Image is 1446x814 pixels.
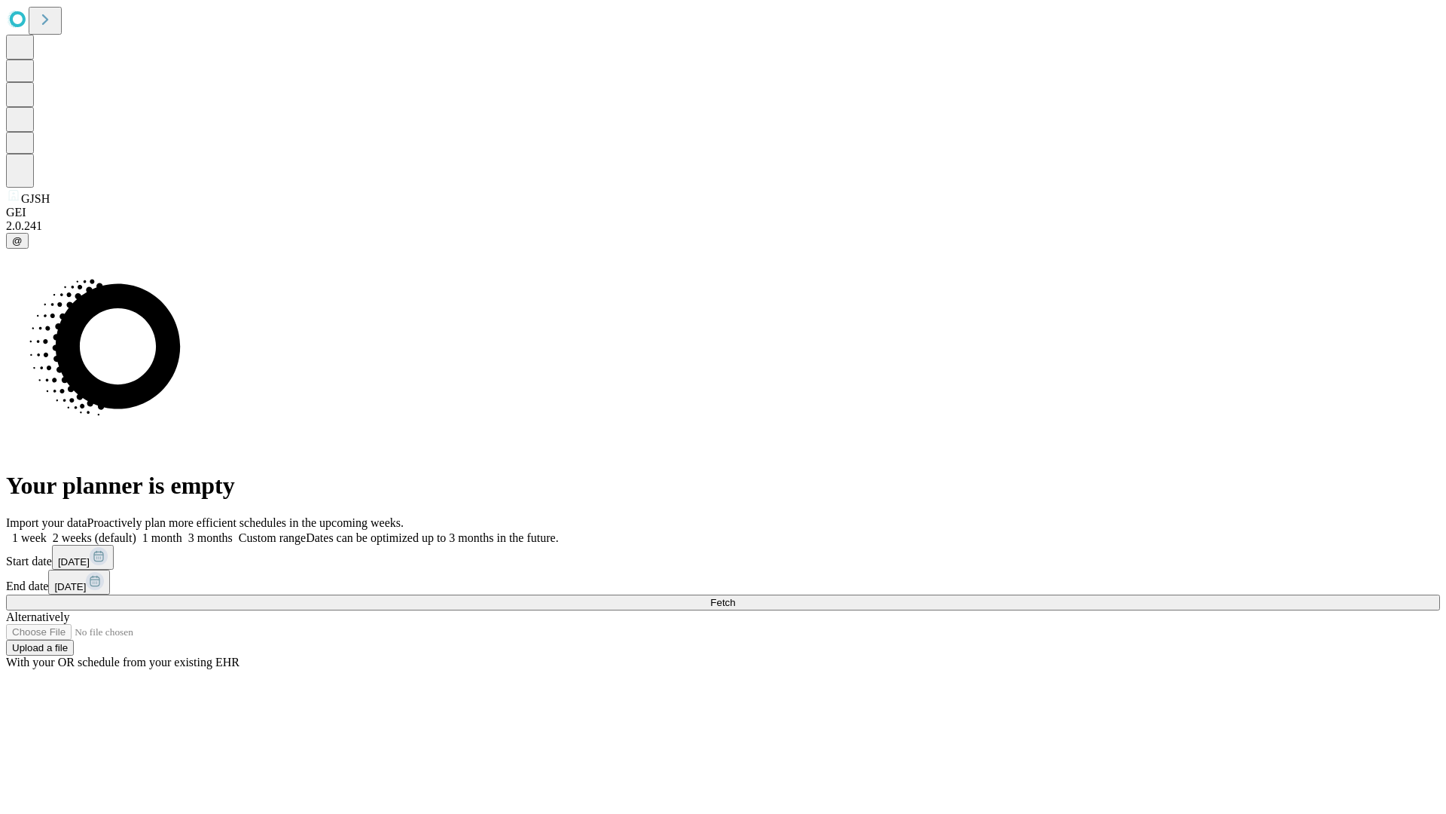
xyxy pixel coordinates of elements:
div: GEI [6,206,1440,219]
span: 3 months [188,531,233,544]
span: Custom range [239,531,306,544]
button: Upload a file [6,640,74,656]
span: Proactively plan more efficient schedules in the upcoming weeks. [87,516,404,529]
button: Fetch [6,595,1440,610]
span: Alternatively [6,610,69,623]
div: 2.0.241 [6,219,1440,233]
span: [DATE] [58,556,90,568]
span: With your OR schedule from your existing EHR [6,656,239,669]
span: Fetch [710,597,735,608]
div: End date [6,570,1440,595]
span: 1 month [142,531,182,544]
span: Import your data [6,516,87,529]
span: GJSH [21,192,50,205]
h1: Your planner is empty [6,472,1440,500]
span: [DATE] [54,581,86,592]
button: @ [6,233,29,249]
span: @ [12,235,23,246]
span: Dates can be optimized up to 3 months in the future. [306,531,558,544]
button: [DATE] [48,570,110,595]
div: Start date [6,545,1440,570]
span: 2 weeks (default) [53,531,136,544]
button: [DATE] [52,545,114,570]
span: 1 week [12,531,47,544]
